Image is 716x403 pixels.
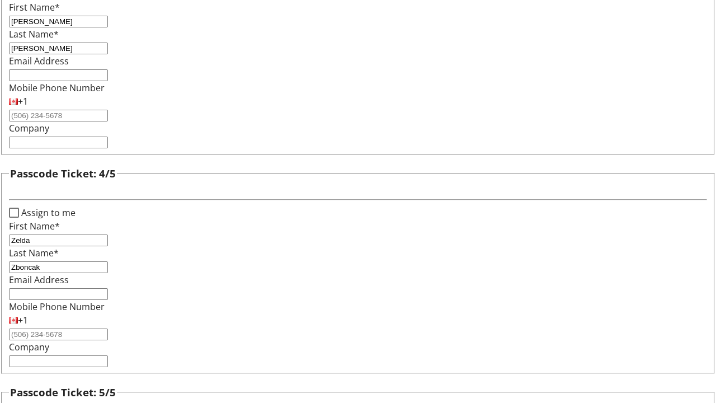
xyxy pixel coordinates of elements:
label: Mobile Phone Number [9,301,105,313]
label: Email Address [9,274,69,286]
label: First Name* [9,1,60,13]
label: Mobile Phone Number [9,82,105,94]
label: Email Address [9,55,69,67]
label: Assign to me [19,206,76,219]
label: Company [9,122,49,134]
input: (506) 234-5678 [9,329,108,340]
label: First Name* [9,220,60,232]
input: (506) 234-5678 [9,110,108,121]
label: Last Name* [9,28,59,40]
h3: Passcode Ticket: 4/5 [10,166,116,181]
label: Company [9,341,49,353]
label: Last Name* [9,247,59,259]
h3: Passcode Ticket: 5/5 [10,385,116,400]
